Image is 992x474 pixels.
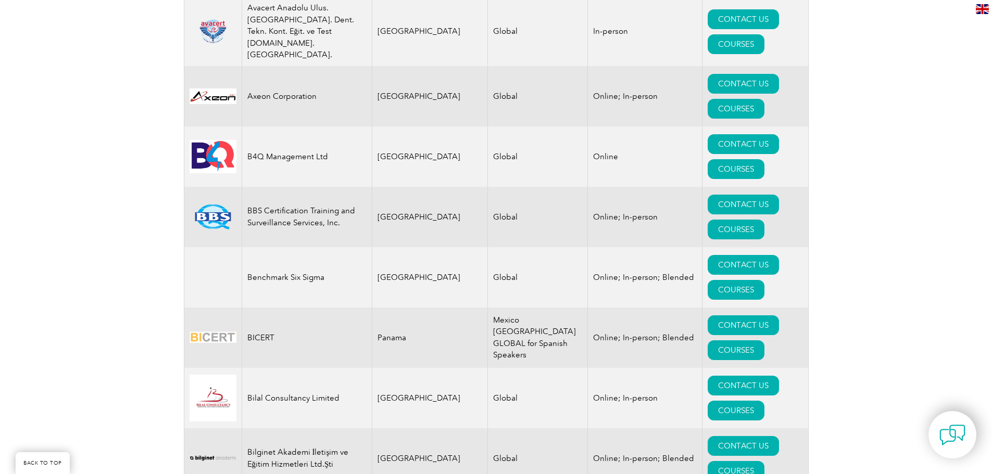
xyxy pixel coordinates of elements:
[488,308,588,368] td: Mexico [GEOGRAPHIC_DATA] GLOBAL for Spanish Speakers
[588,126,702,187] td: Online
[372,368,488,428] td: [GEOGRAPHIC_DATA]
[372,308,488,368] td: Panama
[488,247,588,308] td: Global
[242,126,372,187] td: B4Q Management Ltd
[588,187,702,247] td: Online; In-person
[488,368,588,428] td: Global
[708,220,764,239] a: COURSES
[488,126,588,187] td: Global
[242,368,372,428] td: Bilal Consultancy Limited
[708,340,764,360] a: COURSES
[708,195,779,214] a: CONTACT US
[488,66,588,126] td: Global
[708,9,779,29] a: CONTACT US
[190,88,236,104] img: 28820fe6-db04-ea11-a811-000d3a793f32-logo.jpg
[242,247,372,308] td: Benchmark Six Sigma
[488,187,588,247] td: Global
[708,74,779,94] a: CONTACT US
[242,308,372,368] td: BICERT
[372,247,488,308] td: [GEOGRAPHIC_DATA]
[708,280,764,300] a: COURSES
[588,66,702,126] td: Online; In-person
[242,66,372,126] td: Axeon Corporation
[190,19,236,44] img: 815efeab-5b6f-eb11-a812-00224815377e-logo.png
[939,422,965,448] img: contact-chat.png
[372,126,488,187] td: [GEOGRAPHIC_DATA]
[708,159,764,179] a: COURSES
[190,445,236,471] img: a1985bb7-a6fe-eb11-94ef-002248181dbe-logo.png
[242,187,372,247] td: BBS Certification Training and Surveillance Services, Inc.
[976,4,989,14] img: en
[190,325,236,350] img: d424547b-a6e0-e911-a812-000d3a795b83-logo.png
[708,436,779,456] a: CONTACT US
[372,187,488,247] td: [GEOGRAPHIC_DATA]
[372,66,488,126] td: [GEOGRAPHIC_DATA]
[190,140,236,173] img: 9db4b902-10da-eb11-bacb-002248158a6d-logo.jpg
[588,368,702,428] td: Online; In-person
[588,247,702,308] td: Online; In-person; Blended
[708,315,779,335] a: CONTACT US
[190,204,236,229] img: 81a8cf56-15af-ea11-a812-000d3a79722d-logo.png
[708,401,764,420] a: COURSES
[16,452,70,474] a: BACK TO TOP
[708,34,764,54] a: COURSES
[708,255,779,275] a: CONTACT US
[708,376,779,395] a: CONTACT US
[708,99,764,119] a: COURSES
[708,134,779,154] a: CONTACT US
[190,375,236,421] img: 2f91f213-be97-eb11-b1ac-00224815388c-logo.jpg
[588,308,702,368] td: Online; In-person; Blended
